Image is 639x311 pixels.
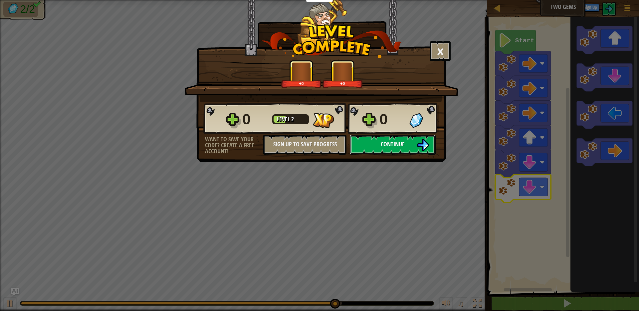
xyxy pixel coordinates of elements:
[324,81,361,86] div: +0
[291,115,294,123] span: 2
[417,139,429,151] img: Continue
[313,113,334,128] img: XP Gained
[409,113,423,128] img: Gems Gained
[263,135,346,155] button: Sign Up to Save Progress
[259,25,402,58] img: level_complete.png
[277,115,291,123] span: Level
[350,135,436,155] button: Continue
[205,136,263,154] div: Want to save your code? Create a free account!
[283,81,320,86] div: +0
[379,109,405,130] div: 0
[381,140,405,148] span: Continue
[242,109,268,130] div: 0
[430,41,451,61] button: ×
